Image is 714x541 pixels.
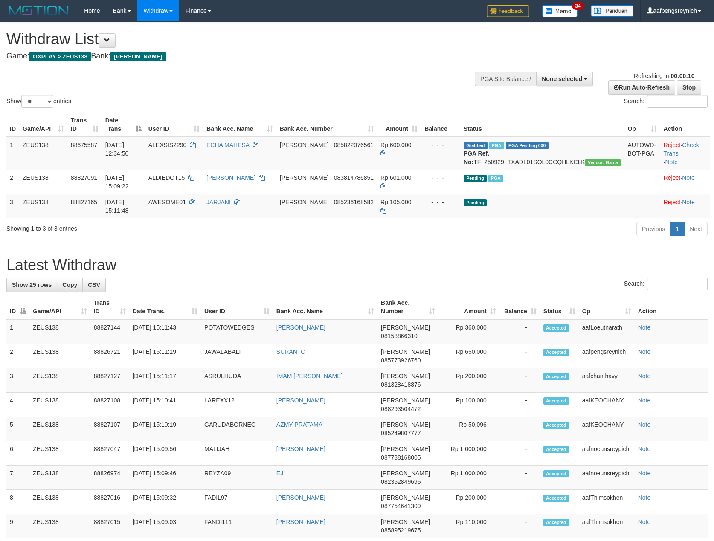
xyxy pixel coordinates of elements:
[6,257,708,274] h1: Latest Withdraw
[499,368,540,393] td: -
[29,52,91,61] span: OXPLAY > ZEUS138
[464,150,489,165] b: PGA Ref. No:
[638,348,651,355] a: Note
[201,344,273,368] td: JAWALABALI
[635,295,708,319] th: Action
[67,113,102,137] th: Trans ID: activate to sort column ascending
[634,72,694,79] span: Refreshing in:
[664,142,699,157] a: Check Trans
[29,466,90,490] td: ZEUS138
[129,466,201,490] td: [DATE] 15:09:46
[6,52,467,61] h4: Game: Bank:
[129,368,201,393] td: [DATE] 15:11:17
[6,221,291,233] div: Showing 1 to 3 of 3 entries
[381,421,430,428] span: [PERSON_NAME]
[677,80,701,95] a: Stop
[638,518,651,525] a: Note
[29,319,90,344] td: ZEUS138
[201,319,273,344] td: POTATOWEDGES
[464,142,488,149] span: Grabbed
[381,494,430,501] span: [PERSON_NAME]
[90,393,129,417] td: 88827108
[543,422,569,429] span: Accepted
[684,222,708,236] a: Next
[105,142,129,157] span: [DATE] 12:34:50
[638,494,651,501] a: Note
[660,194,710,218] td: ·
[280,199,329,205] span: [PERSON_NAME]
[591,5,633,17] img: panduan.png
[438,344,499,368] td: Rp 650,000
[664,174,681,181] a: Reject
[90,295,129,319] th: Trans ID: activate to sort column ascending
[29,393,90,417] td: ZEUS138
[638,470,651,477] a: Note
[276,446,325,452] a: [PERSON_NAME]
[6,319,29,344] td: 1
[21,95,53,108] select: Showentries
[6,393,29,417] td: 4
[579,319,635,344] td: aafLoeutnarath
[664,142,681,148] a: Reject
[276,373,343,379] a: IMAM [PERSON_NAME]
[381,397,430,404] span: [PERSON_NAME]
[381,454,421,461] span: Copy 087738168005 to clipboard
[201,393,273,417] td: LAREXX12
[381,478,421,485] span: Copy 082352849695 to clipboard
[29,344,90,368] td: ZEUS138
[334,174,374,181] span: Copy 083814786851 to clipboard
[201,368,273,393] td: ASRULHUDA
[90,441,129,466] td: 88827047
[201,514,273,538] td: FANDI111
[660,137,710,170] td: · ·
[499,393,540,417] td: -
[280,142,329,148] span: [PERSON_NAME]
[29,417,90,441] td: ZEUS138
[206,174,255,181] a: [PERSON_NAME]
[102,113,145,137] th: Date Trans.: activate to sort column descending
[6,194,19,218] td: 3
[105,174,129,190] span: [DATE] 15:09:22
[6,344,29,368] td: 2
[129,490,201,514] td: [DATE] 15:09:32
[381,324,430,331] span: [PERSON_NAME]
[438,319,499,344] td: Rp 360,000
[499,344,540,368] td: -
[276,397,325,404] a: [PERSON_NAME]
[129,393,201,417] td: [DATE] 15:10:41
[682,199,695,205] a: Note
[19,137,67,170] td: ZEUS138
[276,494,325,501] a: [PERSON_NAME]
[608,80,675,95] a: Run Auto-Refresh
[29,295,90,319] th: Game/API: activate to sort column ascending
[6,441,29,466] td: 6
[6,368,29,393] td: 3
[664,199,681,205] a: Reject
[90,490,129,514] td: 88827016
[381,348,430,355] span: [PERSON_NAME]
[381,333,418,339] span: Copy 08158866310 to clipboard
[543,495,569,502] span: Accepted
[499,490,540,514] td: -
[579,490,635,514] td: aafThimsokhen
[488,175,503,182] span: Marked by aafnoeunsreypich
[90,466,129,490] td: 88826974
[572,2,583,10] span: 34
[670,72,694,79] strong: 00:00:10
[499,319,540,344] td: -
[110,52,165,61] span: [PERSON_NAME]
[579,417,635,441] td: aafKEOCHANY
[624,113,660,137] th: Op: activate to sort column ascending
[276,470,285,477] a: EJI
[148,174,185,181] span: ALDIEDOT15
[670,222,685,236] a: 1
[542,75,582,82] span: None selected
[29,441,90,466] td: ZEUS138
[579,514,635,538] td: aafThimsokhen
[424,174,457,182] div: - - -
[90,344,129,368] td: 88826721
[6,490,29,514] td: 8
[381,381,421,388] span: Copy 081328418876 to clipboard
[276,348,305,355] a: SURANTO
[88,281,100,288] span: CSV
